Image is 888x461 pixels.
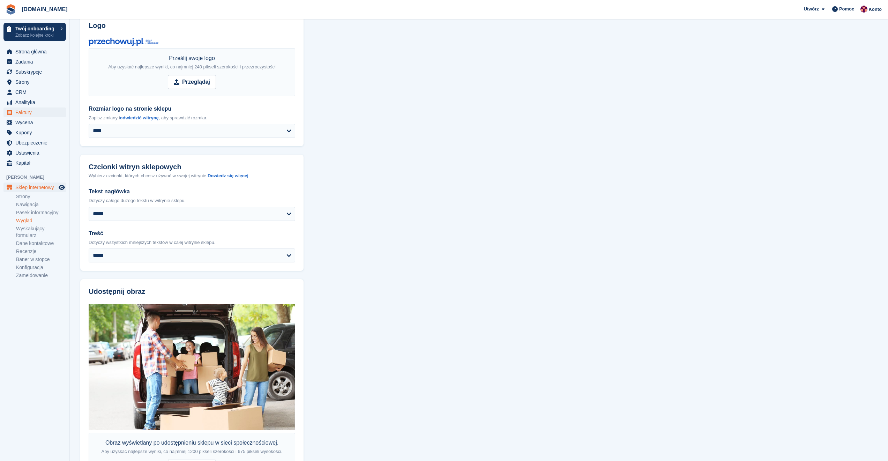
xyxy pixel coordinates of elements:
[15,138,57,148] span: Ubezpieczenie
[3,183,66,192] a: menu
[15,158,57,168] span: Kapitał
[6,174,69,181] span: [PERSON_NAME]
[15,57,57,67] span: Zadania
[3,97,66,107] a: menu
[19,3,70,15] a: [DOMAIN_NAME]
[89,38,158,46] img: blue_rgb.png
[89,105,295,113] label: Rozmiar logo na stronie sklepu
[3,118,66,127] a: menu
[804,6,819,13] span: Utwórz
[868,6,882,13] span: Konto
[102,449,283,454] span: Aby uzyskać najlepsze wyniki, co najmniej 1200 pikseli szerokości i 675 pikseli wysokości.
[15,183,57,192] span: Sklep internetowy
[16,225,66,239] a: Wyskakujący formularz
[3,148,66,158] a: menu
[16,240,66,247] a: Dane kontaktowe
[120,115,159,120] a: odwiedzić witrynę
[58,183,66,192] a: Podgląd sklepu
[89,22,295,30] h2: Logo
[3,128,66,137] a: menu
[168,75,216,89] input: Przeglądaj
[15,148,57,158] span: Ustawienia
[108,54,276,71] div: Prześlij swoje logo
[89,304,295,431] img: Onstorage-social.jpg
[15,87,57,97] span: CRM
[860,6,867,13] img: Mateusz Kacwin
[3,47,66,57] a: menu
[16,201,66,208] a: Nawigacja
[16,264,66,271] a: Konfiguracja
[89,114,295,121] p: Zapisz zmiany i , aby sprawdzić rozmiar.
[89,187,295,196] label: Tekst nagłówka
[16,209,66,216] a: Pasek informacyjny
[16,272,66,279] a: Zameldowanie
[182,78,210,86] strong: Przeglądaj
[15,118,57,127] span: Wycena
[89,229,295,238] label: Treść
[89,239,295,246] p: Dotyczy wszystkich mniejszych tekstów w całej witrynie sklepu.
[15,47,57,57] span: Strona główna
[15,26,57,31] p: Twój onboarding
[3,77,66,87] a: menu
[89,288,295,296] h2: Udostępnij obraz
[16,248,66,255] a: Recenzje
[15,97,57,107] span: Analityka
[208,173,248,178] a: Dowiedz się więcej
[3,158,66,168] a: menu
[3,57,66,67] a: menu
[3,107,66,117] a: menu
[839,6,854,13] span: Pomoc
[89,163,181,171] h2: Czcionki witryn sklepowych
[15,128,57,137] span: Kupony
[15,32,57,38] p: Zobacz kolejne kroki
[15,107,57,117] span: Faktury
[89,172,295,179] div: Wybierz czcionki, których chcesz używać w swojej witrynie.
[108,64,276,69] span: Aby uzyskać najlepsze wyniki, co najmniej 240 pikseli szerokości i przezroczystości
[15,67,57,77] span: Subskrypcje
[16,217,66,224] a: Wygląd
[3,23,66,41] a: Twój onboarding Zobacz kolejne kroki
[3,67,66,77] a: menu
[16,193,66,200] a: Strony
[3,87,66,97] a: menu
[6,4,16,15] img: stora-icon-8386f47178a22dfd0bd8f6a31ec36ba5ce8667c1dd55bd0f319d3a0aa187defe.svg
[15,77,57,87] span: Strony
[16,256,66,263] a: Baner w stopce
[3,138,66,148] a: menu
[89,197,295,204] p: Dotyczy całego dużego tekstu w witrynie sklepu.
[102,439,283,455] div: Obraz wyświetlany po udostępnieniu sklepu w sieci społecznościowej.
